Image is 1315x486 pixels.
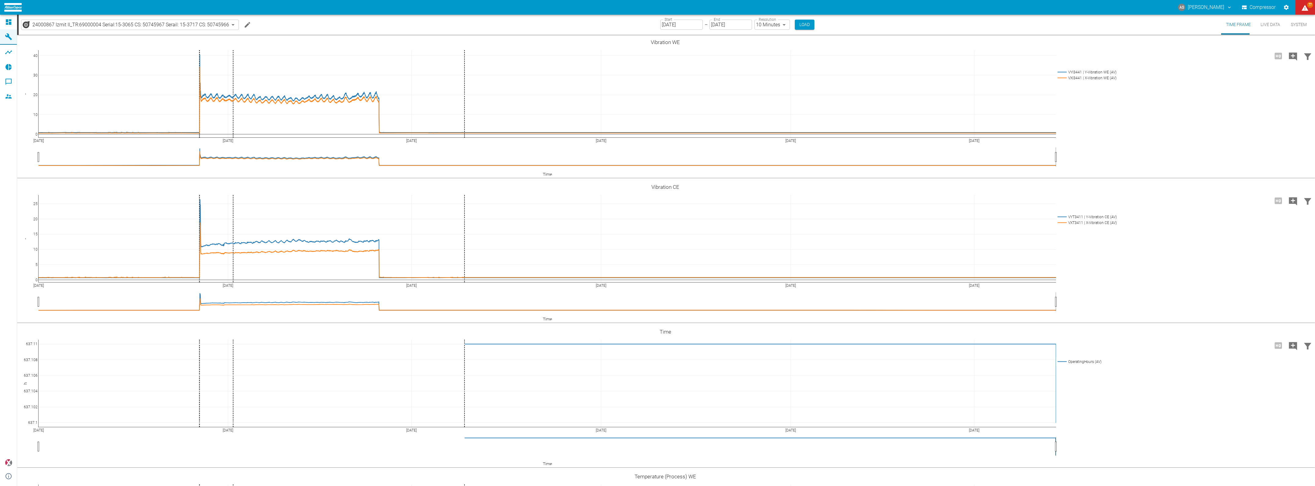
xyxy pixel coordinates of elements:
input: MM/DD/YYYY [709,20,752,30]
button: Settings [1281,2,1292,13]
button: Time Frame [1221,15,1256,35]
label: Start [665,17,672,22]
img: Xplore Logo [5,459,12,466]
button: Filter Chart Data [1300,193,1315,209]
button: andreas.schmitt@atlascopco.com [1177,2,1233,13]
button: Add comment [1286,338,1300,353]
p: – [705,21,708,28]
span: High Resolution only available for periods of <3 days [1271,342,1286,348]
span: High Resolution only available for periods of <3 days [1271,53,1286,58]
a: 24000867 Izmit II_TR:69000004 Serial:15-3065 CS: 50745967 Serail: 15-3717 CS: 50745966 [23,21,229,28]
button: Add comment [1286,48,1300,64]
button: Live Data [1256,15,1285,35]
label: Resolution [759,17,776,22]
button: Load [795,20,814,30]
span: High Resolution only available for periods of <3 days [1271,197,1286,203]
button: Filter Chart Data [1300,338,1315,353]
button: Filter Chart Data [1300,48,1315,64]
button: Compressor [1241,2,1277,13]
div: AS [1178,4,1185,11]
span: 24000867 Izmit II_TR:69000004 Serial:15-3065 CS: 50745967 Serail: 15-3717 CS: 50745966 [32,21,229,28]
button: System [1285,15,1313,35]
label: End [714,17,720,22]
span: 77 [1307,2,1313,8]
div: 10 Minutes [754,20,790,30]
button: Edit machine [241,19,254,31]
button: Add comment [1286,193,1300,209]
input: MM/DD/YYYY [660,20,703,30]
img: logo [4,3,22,11]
